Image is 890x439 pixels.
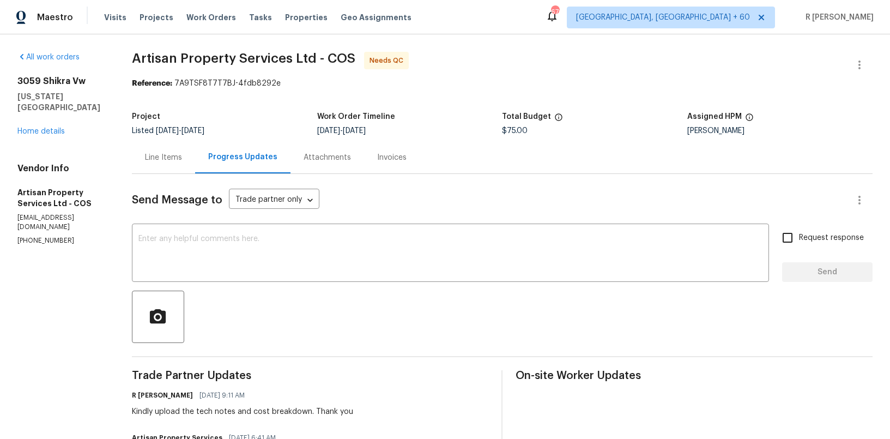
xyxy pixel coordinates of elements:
span: Request response [799,232,864,244]
h2: 3059 Shikra Vw [17,76,106,87]
span: - [317,127,366,135]
h5: Artisan Property Services Ltd - COS [17,187,106,209]
div: [PERSON_NAME] [687,127,873,135]
span: Listed [132,127,204,135]
h5: Total Budget [502,113,551,121]
h5: Project [132,113,160,121]
span: R [PERSON_NAME] [801,12,874,23]
span: [DATE] [156,127,179,135]
span: The total cost of line items that have been proposed by Opendoor. This sum includes line items th... [554,113,563,127]
div: 670 [551,7,559,17]
span: [DATE] [317,127,340,135]
div: Invoices [377,152,407,163]
span: Send Message to [132,195,222,206]
p: [EMAIL_ADDRESS][DOMAIN_NAME] [17,213,106,232]
span: [GEOGRAPHIC_DATA], [GEOGRAPHIC_DATA] + 60 [576,12,750,23]
h6: R [PERSON_NAME] [132,390,193,401]
h4: Vendor Info [17,163,106,174]
span: Work Orders [186,12,236,23]
span: Visits [104,12,126,23]
h5: Assigned HPM [687,113,742,121]
h5: [US_STATE][GEOGRAPHIC_DATA] [17,91,106,113]
span: Tasks [249,14,272,21]
span: Maestro [37,12,73,23]
div: 7A9TSF8T7T7BJ-4fdb8292e [132,78,873,89]
a: Home details [17,128,65,135]
span: The hpm assigned to this work order. [745,113,754,127]
span: On-site Worker Updates [516,370,873,381]
p: [PHONE_NUMBER] [17,236,106,245]
span: Needs QC [370,55,408,66]
span: Projects [140,12,173,23]
span: [DATE] [181,127,204,135]
span: [DATE] 9:11 AM [199,390,245,401]
div: Trade partner only [229,191,319,209]
span: Trade Partner Updates [132,370,489,381]
span: [DATE] [343,127,366,135]
b: Reference: [132,80,172,87]
a: All work orders [17,53,80,61]
span: Geo Assignments [341,12,411,23]
div: Progress Updates [208,152,277,163]
div: Attachments [304,152,351,163]
div: Line Items [145,152,182,163]
span: Properties [285,12,328,23]
div: Kindly upload the tech notes and cost breakdown. Thank you [132,406,353,417]
h5: Work Order Timeline [317,113,395,121]
span: - [156,127,204,135]
span: $75.00 [502,127,528,135]
span: Artisan Property Services Ltd - COS [132,52,355,65]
